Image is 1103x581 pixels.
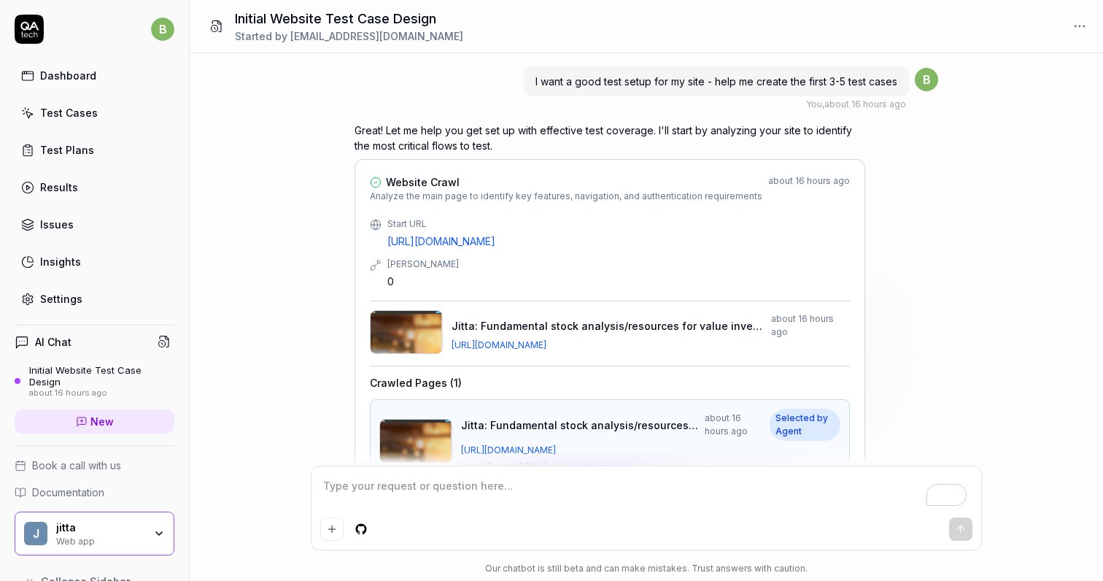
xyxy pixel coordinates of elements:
a: Results [15,173,174,201]
div: 0 [387,274,850,289]
span: j [24,522,47,545]
h4: AI Chat [35,334,71,350]
span: about 16 hours ago [705,412,764,438]
span: Intent Score: 100 % [461,460,538,473]
span: b [915,68,938,91]
div: , about 16 hours ago [806,98,906,111]
span: b [151,18,174,41]
div: about 16 hours ago [29,388,174,399]
h4: Crawled Pages ( 1 ) [370,375,462,390]
span: Analyze the main page to identify key features, navigation, and authentication requirements [370,190,762,203]
span: Jitta: Fundamental stock analysis/resources for value investors [452,318,765,334]
div: Our chatbot is still beta and can make mistakes. Trust answers with caution. [311,562,982,575]
div: about 16 hours ago [768,174,850,203]
h1: Initial Website Test Case Design [235,9,463,28]
a: Settings [15,285,174,313]
div: Initial Website Test Case Design [29,364,174,388]
a: Book a call with us [15,458,174,473]
span: Book a call with us [32,458,121,473]
div: Settings [40,291,82,307]
a: Test Plans [15,136,174,164]
img: Jitta: Fundamental stock analysis/resources for value investors [379,419,452,463]
a: Initial Website Test Case Designabout 16 hours ago [15,364,174,398]
a: Dashboard [15,61,174,90]
div: Issues [40,217,74,232]
img: Jitta: Fundamental stock analysis/resources for value investors [370,310,443,354]
a: Website Crawl [370,174,762,190]
button: Add attachment [320,517,344,541]
a: [URL][DOMAIN_NAME] [387,234,850,249]
a: [URL][DOMAIN_NAME] [461,444,840,457]
textarea: To enrich screen reader interactions, please activate Accessibility in Grammarly extension settings [320,475,972,512]
a: Insights [15,247,174,276]
span: Documentation [32,485,104,500]
span: New [90,414,114,429]
div: Insights [40,254,81,269]
div: Test Cases [40,105,98,120]
span: You [806,99,822,109]
p: Great! Let me help you get set up with effective test coverage. I'll start by analyzing your site... [355,123,865,153]
div: Web app [56,534,144,546]
span: Jitta: Fundamental stock analysis/resources for value investors [461,418,699,433]
span: [EMAIL_ADDRESS][DOMAIN_NAME] [290,30,463,42]
div: [PERSON_NAME] [387,258,850,271]
div: Dashboard [40,68,96,83]
span: I want a good test setup for my site - help me create the first 3-5 test cases [535,75,897,88]
div: Started by [235,28,463,44]
a: [URL][DOMAIN_NAME] [452,339,850,352]
a: New [15,409,174,434]
span: about 16 hours ago [771,312,850,339]
div: jitta [56,521,144,534]
button: b [151,15,174,44]
button: jjittaWeb app [15,512,174,555]
div: Start URL [387,218,850,231]
a: Issues [15,210,174,239]
div: Results [40,180,78,195]
a: Test Cases [15,99,174,127]
span: Website Crawl [386,174,460,190]
div: Test Plans [40,142,94,158]
a: Documentation [15,485,174,500]
span: Selected by Agent [770,409,840,441]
